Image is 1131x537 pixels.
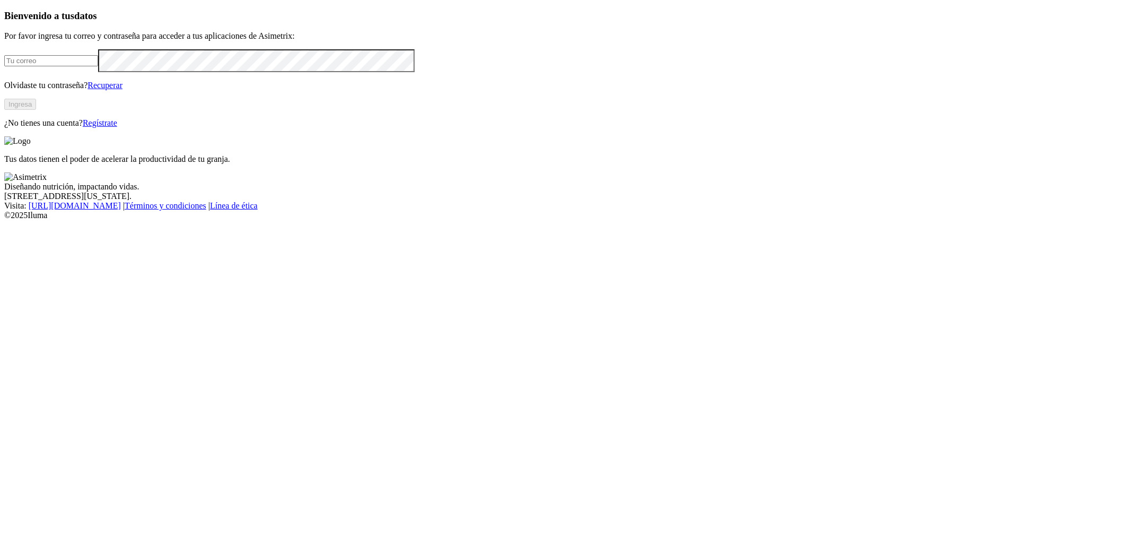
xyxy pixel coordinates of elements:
p: Por favor ingresa tu correo y contraseña para acceder a tus aplicaciones de Asimetrix: [4,31,1127,41]
div: Diseñando nutrición, impactando vidas. [4,182,1127,192]
a: Recuperar [87,81,122,90]
p: ¿No tienes una cuenta? [4,118,1127,128]
div: [STREET_ADDRESS][US_STATE]. [4,192,1127,201]
input: Tu correo [4,55,98,66]
img: Logo [4,136,31,146]
img: Asimetrix [4,172,47,182]
p: Olvidaste tu contraseña? [4,81,1127,90]
a: Términos y condiciones [125,201,206,210]
span: datos [74,10,97,21]
div: Visita : | | [4,201,1127,211]
p: Tus datos tienen el poder de acelerar la productividad de tu granja. [4,154,1127,164]
a: [URL][DOMAIN_NAME] [29,201,121,210]
div: © 2025 Iluma [4,211,1127,220]
a: Regístrate [83,118,117,127]
h3: Bienvenido a tus [4,10,1127,22]
a: Línea de ética [210,201,258,210]
button: Ingresa [4,99,36,110]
